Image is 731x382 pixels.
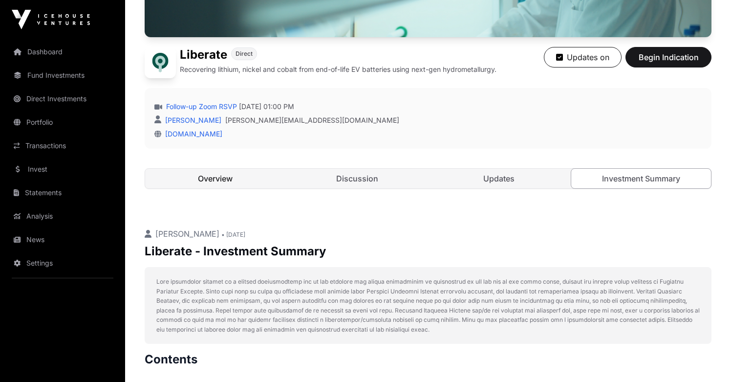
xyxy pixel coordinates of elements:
p: Recovering lithium, nickel and cobalt from end-of-life EV batteries using next-gen hydrometallurgy. [180,65,496,74]
a: Fund Investments [8,65,117,86]
a: Discussion [287,169,428,188]
a: [PERSON_NAME][EMAIL_ADDRESS][DOMAIN_NAME] [225,115,399,125]
img: Liberate [145,47,176,78]
button: Updates on [544,47,622,67]
a: Analysis [8,205,117,227]
nav: Tabs [145,169,711,188]
a: Updates [429,169,569,188]
a: Overview [145,169,285,188]
span: • [DATE] [221,231,245,238]
p: Liberate - Investment Summary [145,244,711,259]
p: Lore ipsumdolor sitamet co a elitsed doeiusmodtemp inc ut lab etdolore mag aliqua enimadminim ve ... [156,277,700,334]
a: Invest [8,158,117,180]
h1: Liberate [180,47,227,63]
a: Follow-up Zoom RSVP [164,102,237,112]
a: News [8,229,117,250]
span: Direct [236,50,253,58]
a: Settings [8,252,117,274]
a: Dashboard [8,41,117,63]
a: Transactions [8,135,117,157]
a: Direct Investments [8,88,117,110]
img: Icehouse Ventures Logo [12,10,90,29]
button: Begin Indication [625,47,711,67]
a: [PERSON_NAME] [163,116,221,124]
p: [PERSON_NAME] [145,228,711,240]
iframe: Chat Widget [682,335,731,382]
span: Begin Indication [638,51,699,63]
a: Begin Indication [625,57,711,67]
a: Statements [8,182,117,203]
span: [DATE] 01:00 PM [239,102,294,112]
a: [DOMAIN_NAME] [161,130,222,138]
h2: Contents [145,352,711,367]
a: Investment Summary [571,168,712,189]
a: Portfolio [8,112,117,133]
